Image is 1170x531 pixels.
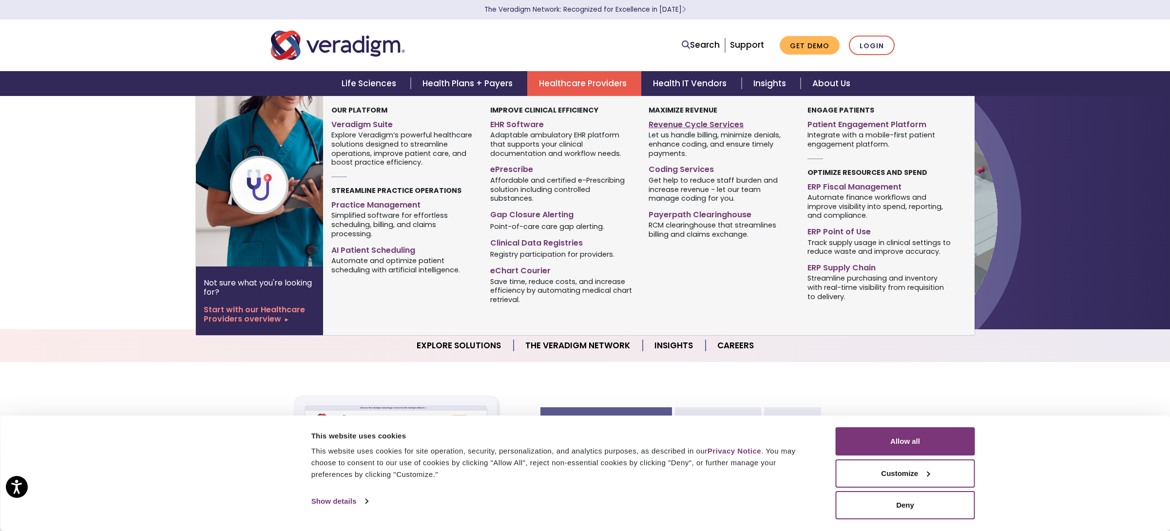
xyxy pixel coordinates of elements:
span: Let us handle billing, minimize denials, enhance coding, and ensure timely payments. [649,130,792,158]
a: AI Patient Scheduling [331,242,475,256]
img: Healthcare Provider [196,96,353,266]
strong: Our Platform [331,105,387,115]
span: Streamline purchasing and inventory with real-time visibility from requisition to delivery. [807,273,951,302]
a: Explore Solutions [405,333,514,358]
span: Get help to reduce staff burden and increase revenue - let our team manage coding for you. [649,175,792,203]
span: Save time, reduce costs, and increase efficiency by automating medical chart retrieval. [490,276,634,304]
iframe: Drift Chat Widget [983,461,1158,519]
a: Healthcare Providers [527,71,641,96]
button: Customize [836,459,975,488]
a: Support [730,39,764,51]
span: Simplified software for effortless scheduling, billing, and claims processing. [331,210,475,239]
li: Payers [764,407,821,429]
span: Registry participation for providers. [490,249,614,259]
a: Login [849,36,895,56]
strong: Improve Clinical Efficiency [490,105,598,115]
a: Insights [742,71,801,96]
span: Track supply usage in clinical settings to reduce waste and improve accuracy. [807,237,951,256]
span: Automate and optimize patient scheduling with artificial intelligence. [331,255,475,274]
a: The Veradigm Network [514,333,643,358]
a: Health IT Vendors [641,71,741,96]
a: Show details [311,494,368,509]
span: Affordable and certified e-Prescribing solution including controlled substances. [490,175,634,203]
a: Gap Closure Alerting [490,206,634,220]
strong: Optimize Resources and Spend [807,168,927,177]
a: Clinical Data Registries [490,234,634,248]
p: Not sure what you're looking for? [204,278,315,297]
button: Allow all [836,427,975,455]
a: Insights [643,333,706,358]
a: Life Sciences [330,71,411,96]
span: Automate finance workflows and improve visibility into spend, reporting, and compliance. [807,192,951,220]
a: ERP Point of Use [807,223,951,237]
a: Careers [706,333,766,358]
a: Get Demo [780,36,840,55]
button: Deny [836,491,975,519]
div: This website uses cookies [311,430,814,442]
a: The Veradigm Network: Recognized for Excellence in [DATE]Learn More [484,5,686,14]
a: Start with our Healthcare Providers overview [204,305,315,323]
a: Coding Services [649,161,792,175]
a: Health Plans + Payers [411,71,527,96]
a: About Us [801,71,862,96]
a: ERP Fiscal Management [807,178,951,192]
a: EHR Software [490,116,634,130]
a: Practice Management [331,196,475,210]
a: Patient Engagement Platform [807,116,951,130]
strong: Maximize Revenue [649,105,717,115]
a: ePrescribe [490,161,634,175]
a: eChart Courier [490,262,634,276]
span: Learn More [682,5,686,14]
span: Integrate with a mobile-first patient engagement platform. [807,130,951,149]
strong: Streamline Practice Operations [331,186,461,195]
img: Veradigm logo [271,29,405,61]
span: Explore Veradigm’s powerful healthcare solutions designed to streamline operations, improve patie... [331,130,475,167]
li: Healthcare Providers [540,407,672,429]
span: Adaptable ambulatory EHR platform that supports your clinical documentation and workflow needs. [490,130,634,158]
li: Life Sciences [675,407,761,429]
a: Privacy Notice [708,447,761,455]
a: Payerpath Clearinghouse [649,206,792,220]
a: Search [682,38,720,52]
a: Veradigm Suite [331,116,475,130]
span: Point-of-care care gap alerting. [490,221,604,231]
div: This website uses cookies for site operation, security, personalization, and analytics purposes, ... [311,445,814,480]
a: ERP Supply Chain [807,259,951,273]
span: RCM clearinghouse that streamlines billing and claims exchange. [649,220,792,239]
strong: Engage Patients [807,105,874,115]
a: Revenue Cycle Services [649,116,792,130]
